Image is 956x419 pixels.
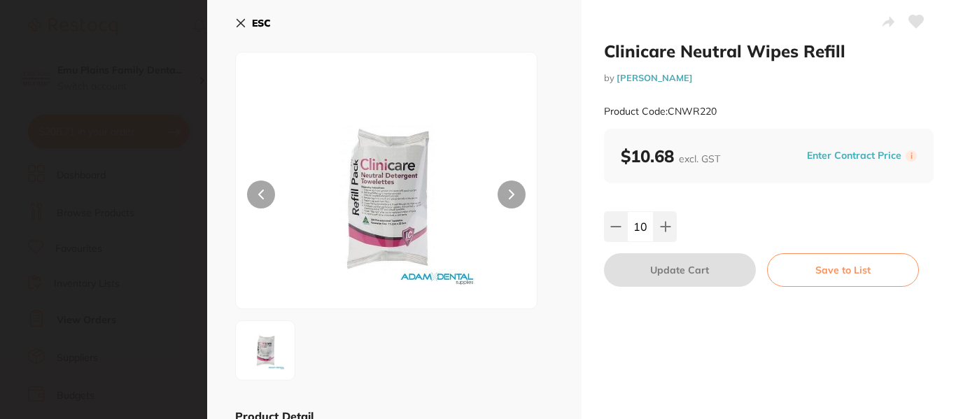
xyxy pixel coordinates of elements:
label: i [906,150,917,162]
b: ESC [252,17,271,29]
h2: Clinicare Neutral Wipes Refill [604,41,934,62]
img: MjAuanBn [240,325,290,376]
button: Save to List [767,253,919,287]
a: [PERSON_NAME] [617,72,693,83]
button: ESC [235,11,271,35]
span: excl. GST [679,152,720,165]
button: Enter Contract Price [803,149,906,162]
small: Product Code: CNWR220 [604,106,717,118]
img: MjAuanBn [296,87,477,308]
b: $10.68 [621,145,720,166]
button: Update Cart [604,253,756,287]
small: by [604,73,934,83]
